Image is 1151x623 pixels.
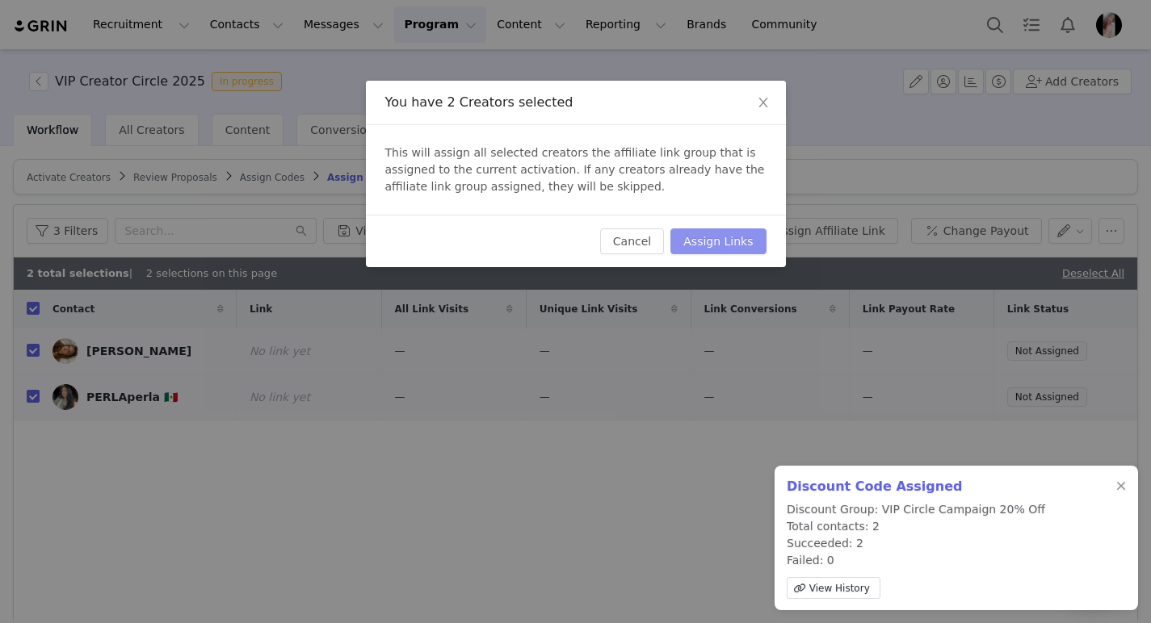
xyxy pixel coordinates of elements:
[385,94,767,111] div: You have 2 Creators selected
[757,96,770,109] i: icon: close
[809,581,870,596] span: View History
[787,501,1045,605] p: Discount Group: VIP Circle Campaign 20% Off Total contacts: 2 Succeeded: 2 Failed: 0
[600,228,664,254] button: Cancel
[741,81,786,126] button: Close
[787,577,880,599] a: View History
[670,228,766,254] button: Assign Links
[787,477,1045,496] h2: Discount Code Assigned
[366,125,786,215] div: This will assign all selected creators the affiliate link group that is assigned to the current a...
